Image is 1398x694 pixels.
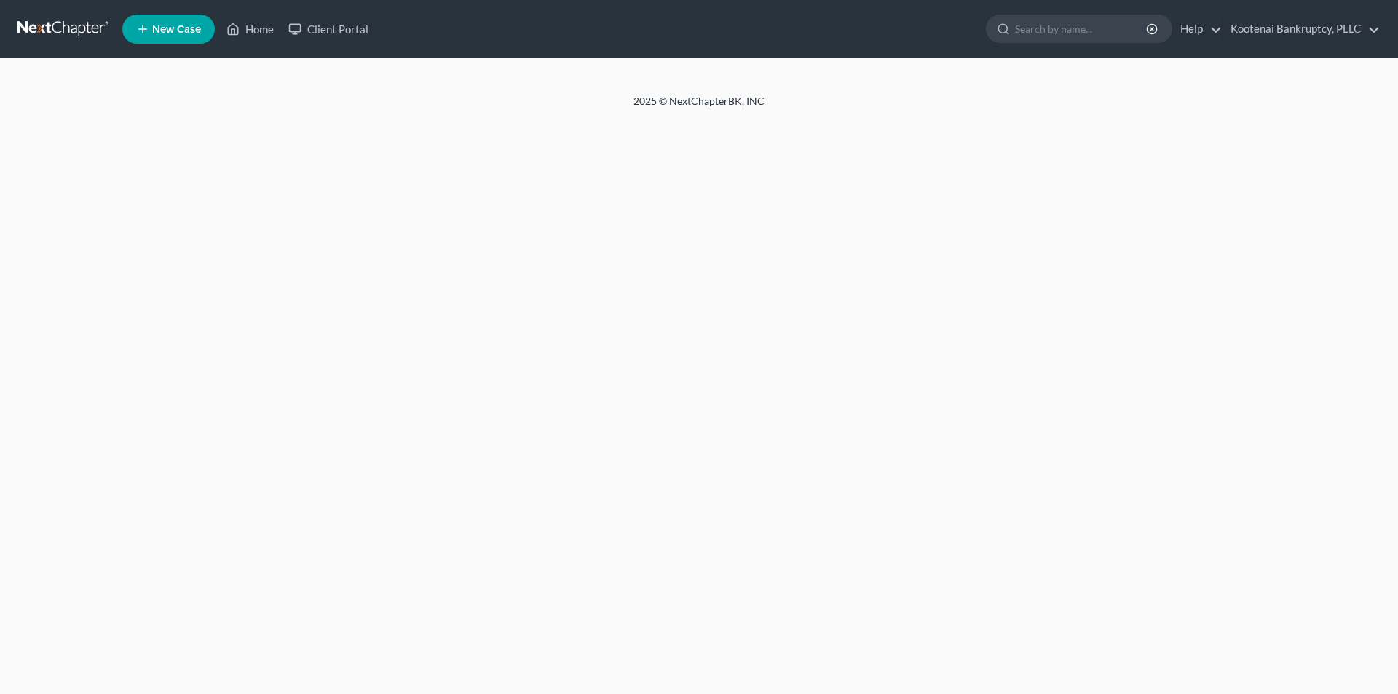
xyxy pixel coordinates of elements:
[219,16,281,42] a: Home
[281,16,376,42] a: Client Portal
[284,94,1114,120] div: 2025 © NextChapterBK, INC
[1173,16,1222,42] a: Help
[1015,15,1148,42] input: Search by name...
[1223,16,1380,42] a: Kootenai Bankruptcy, PLLC
[152,24,201,35] span: New Case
